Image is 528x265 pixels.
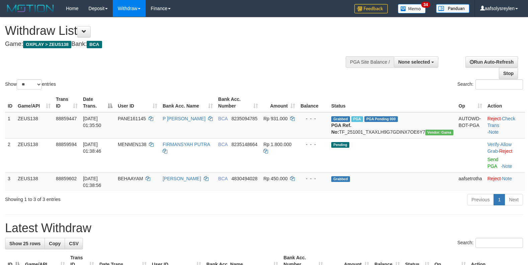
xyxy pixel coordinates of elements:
div: PGA Site Balance / [346,56,394,68]
a: Allow Grab [488,142,512,154]
th: Op: activate to sort column ascending [456,93,485,112]
select: Showentries [17,79,42,89]
td: ZEUS138 [15,112,53,138]
th: Date Trans.: activate to sort column descending [80,93,115,112]
th: Game/API: activate to sort column ascending [15,93,53,112]
input: Search: [475,79,523,89]
span: Copy [49,241,61,246]
span: 88859594 [56,142,77,147]
span: MENMEN138 [118,142,147,147]
span: None selected [398,59,430,65]
td: TF_251001_TXAXLH9G7GDINX7OE6Y7 [329,112,456,138]
span: BEHAAYAM [118,176,143,181]
th: Balance [298,93,329,112]
span: Vendor URL: https://trx31.1velocity.biz [425,130,453,135]
td: · · [485,138,525,172]
td: ZEUS138 [15,138,53,172]
a: [PERSON_NAME] [163,176,201,181]
div: - - - [300,115,326,122]
a: 1 [494,194,505,205]
a: Next [505,194,523,205]
span: Copy 4830494028 to clipboard [232,176,258,181]
label: Show entries [5,79,56,89]
td: AUTOWD-BOT-PGA [456,112,485,138]
h4: Game: Bank: [5,41,345,48]
a: Reject [488,116,501,121]
a: Reject [488,176,501,181]
span: Copy 8235094785 to clipboard [232,116,258,121]
span: BCA [218,176,228,181]
span: Grabbed [331,116,350,122]
img: MOTION_logo.png [5,3,56,13]
th: ID [5,93,15,112]
a: Copy [45,238,65,249]
td: · · [485,112,525,138]
button: None selected [394,56,438,68]
b: PGA Ref. No: [331,123,351,135]
td: · [485,172,525,191]
img: panduan.png [436,4,469,13]
span: 88859447 [56,116,77,121]
span: Pending [331,142,349,148]
a: P [PERSON_NAME] [163,116,205,121]
label: Search: [457,79,523,89]
span: Rp 1.800.000 [263,142,291,147]
span: OXPLAY > ZEUS138 [23,41,71,48]
span: [DATE] 01:38:56 [83,176,101,188]
div: Showing 1 to 3 of 3 entries [5,193,215,203]
a: Show 25 rows [5,238,45,249]
img: Feedback.jpg [354,4,388,13]
a: Run Auto-Refresh [465,56,518,68]
th: User ID: activate to sort column ascending [115,93,160,112]
span: 34 [421,2,430,8]
th: Amount: activate to sort column ascending [261,93,298,112]
td: 3 [5,172,15,191]
a: Previous [467,194,494,205]
th: Status [329,93,456,112]
span: · [488,142,512,154]
img: Button%20Memo.svg [398,4,426,13]
td: aafsetrotha [456,172,485,191]
span: CSV [69,241,79,246]
a: Send PGA [488,157,499,169]
a: Check Trans [488,116,515,128]
span: [DATE] 01:35:50 [83,116,101,128]
span: Copy 8235148664 to clipboard [232,142,258,147]
span: Marked by aaftanly [351,116,363,122]
label: Search: [457,238,523,248]
span: BCA [218,116,228,121]
div: - - - [300,175,326,182]
div: - - - [300,141,326,148]
span: Grabbed [331,176,350,182]
a: Stop [499,68,518,79]
td: ZEUS138 [15,172,53,191]
a: Reject [499,148,513,154]
th: Trans ID: activate to sort column ascending [53,93,80,112]
a: Note [502,163,512,169]
span: Rp 931.000 [263,116,287,121]
span: 88859602 [56,176,77,181]
h1: Withdraw List [5,24,345,38]
th: Bank Acc. Name: activate to sort column ascending [160,93,215,112]
a: Note [502,176,512,181]
span: PGA Pending [364,116,398,122]
span: Show 25 rows [9,241,40,246]
a: Note [489,129,499,135]
td: 1 [5,112,15,138]
td: 2 [5,138,15,172]
a: Verify [488,142,499,147]
span: BCA [218,142,228,147]
th: Action [485,93,525,112]
span: PANE161145 [118,116,146,121]
span: Rp 450.000 [263,176,287,181]
a: CSV [65,238,83,249]
th: Bank Acc. Number: activate to sort column ascending [215,93,261,112]
h1: Latest Withdraw [5,221,523,235]
span: [DATE] 01:38:46 [83,142,101,154]
span: BCA [87,41,102,48]
input: Search: [475,238,523,248]
a: FIRMANSYAH PUTRA [163,142,210,147]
